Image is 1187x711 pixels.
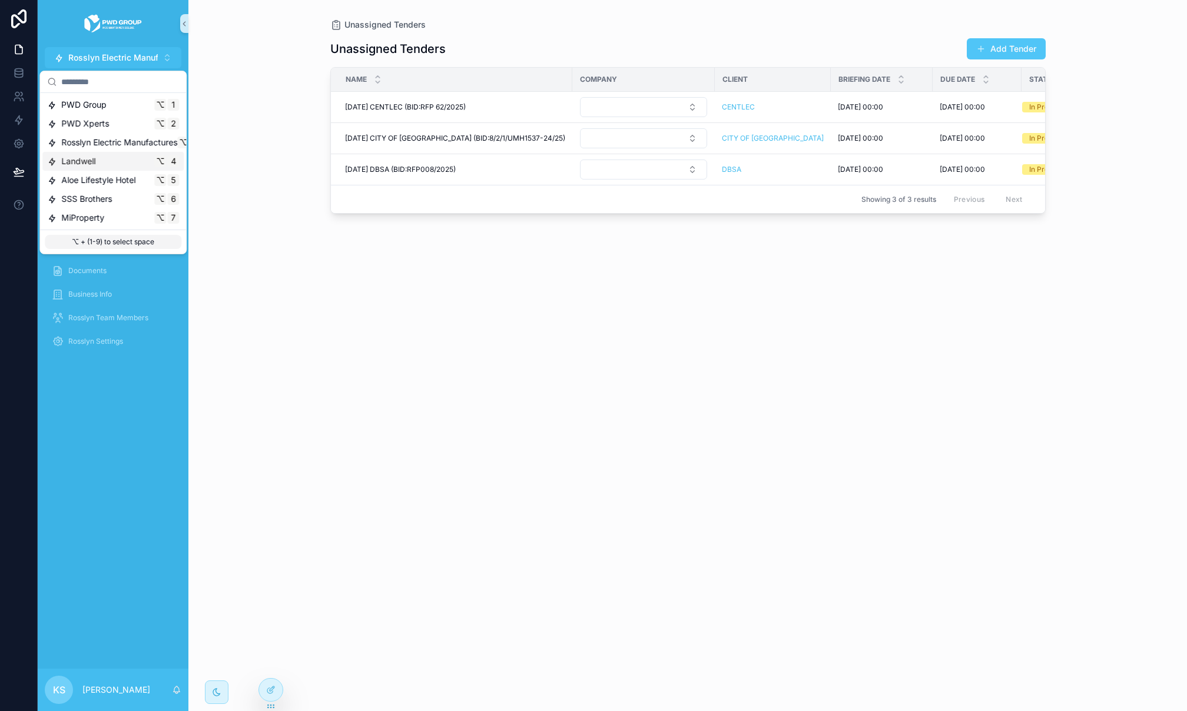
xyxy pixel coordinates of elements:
[838,102,883,112] span: [DATE] 00:00
[178,138,188,147] span: ⌥
[155,175,165,185] span: ⌥
[168,194,178,204] span: 6
[45,331,181,352] a: Rosslyn Settings
[45,307,181,328] a: Rosslyn Team Members
[579,159,708,180] a: Select Button
[330,19,426,31] a: Unassigned Tenders
[40,93,186,230] div: Suggestions
[82,684,150,696] p: [PERSON_NAME]
[155,213,165,222] span: ⌥
[838,102,926,112] a: [DATE] 00:00
[345,165,565,174] a: [DATE] DBSA (BID:RFP008/2025)
[330,41,446,57] h1: Unassigned Tenders
[346,75,367,84] span: Name
[168,119,178,128] span: 2
[155,157,165,166] span: ⌥
[579,128,708,149] a: Select Button
[722,165,741,174] a: DBSA
[579,97,708,118] a: Select Button
[580,75,617,84] span: Company
[940,102,985,112] span: [DATE] 00:00
[45,47,181,68] button: Select Button
[68,313,148,323] span: Rosslyn Team Members
[345,134,565,143] a: [DATE] CITY OF [GEOGRAPHIC_DATA] (BID:8/2/1/UMH1537-24/25)
[68,266,107,275] span: Documents
[722,134,824,143] a: CITY OF [GEOGRAPHIC_DATA]
[345,102,466,112] span: [DATE] CENTLEC (BID:RFP 62/2025)
[1022,102,1110,112] a: In Progress
[722,75,748,84] span: Client
[580,128,707,148] button: Select Button
[61,193,112,205] span: SSS Brothers
[1029,75,1057,84] span: Status
[53,683,65,697] span: KS
[155,194,165,204] span: ⌥
[168,213,178,222] span: 7
[722,102,755,112] a: CENTLEC
[168,175,178,185] span: 5
[1022,164,1110,175] a: In Progress
[61,137,177,148] span: Rosslyn Electric Manufactures
[940,75,975,84] span: Due Date
[345,165,456,174] span: [DATE] DBSA (BID:RFP008/2025)
[68,290,112,299] span: Business Info
[940,134,985,143] span: [DATE] 00:00
[940,134,1014,143] a: [DATE] 00:00
[155,119,165,128] span: ⌥
[61,155,95,167] span: Landwell
[61,99,107,111] span: PWD Group
[1029,133,1067,144] div: In Progress
[38,68,188,367] div: scrollable content
[61,174,135,186] span: Aloe Lifestyle Hotel
[580,97,707,117] button: Select Button
[722,102,824,112] a: CENTLEC
[168,157,178,166] span: 4
[838,134,883,143] span: [DATE] 00:00
[838,75,890,84] span: Briefing Date
[61,212,104,224] span: MiProperty
[1029,102,1067,112] div: In Progress
[84,14,142,33] img: App logo
[155,100,165,109] span: ⌥
[838,165,926,174] a: [DATE] 00:00
[344,19,426,31] span: Unassigned Tenders
[861,195,936,204] span: Showing 3 of 3 results
[967,38,1046,59] button: Add Tender
[1029,164,1067,175] div: In Progress
[580,160,707,180] button: Select Button
[722,165,824,174] a: DBSA
[940,165,1014,174] a: [DATE] 00:00
[45,284,181,305] a: Business Info
[45,260,181,281] a: Documents
[168,100,178,109] span: 1
[838,165,883,174] span: [DATE] 00:00
[345,102,565,112] a: [DATE] CENTLEC (BID:RFP 62/2025)
[68,52,188,64] span: Rosslyn Electric Manufactures
[68,337,123,346] span: Rosslyn Settings
[838,134,926,143] a: [DATE] 00:00
[940,102,1014,112] a: [DATE] 00:00
[61,118,109,129] span: PWD Xperts
[940,165,985,174] span: [DATE] 00:00
[45,235,181,249] p: ⌥ + (1-9) to select space
[1022,133,1110,144] a: In Progress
